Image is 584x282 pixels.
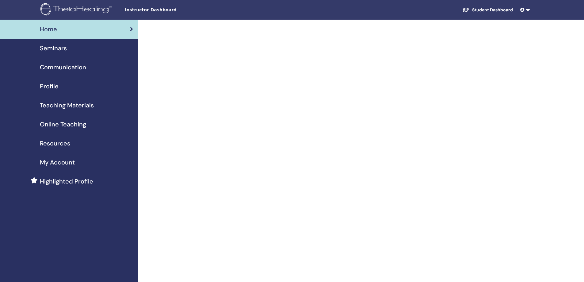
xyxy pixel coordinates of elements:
[40,158,75,167] span: My Account
[40,44,67,53] span: Seminars
[40,120,86,129] span: Online Teaching
[40,3,114,17] img: logo.png
[40,25,57,34] span: Home
[40,63,86,72] span: Communication
[40,139,70,148] span: Resources
[457,4,518,16] a: Student Dashboard
[125,7,217,13] span: Instructor Dashboard
[40,101,94,110] span: Teaching Materials
[462,7,470,12] img: graduation-cap-white.svg
[40,82,59,91] span: Profile
[40,177,93,186] span: Highlighted Profile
